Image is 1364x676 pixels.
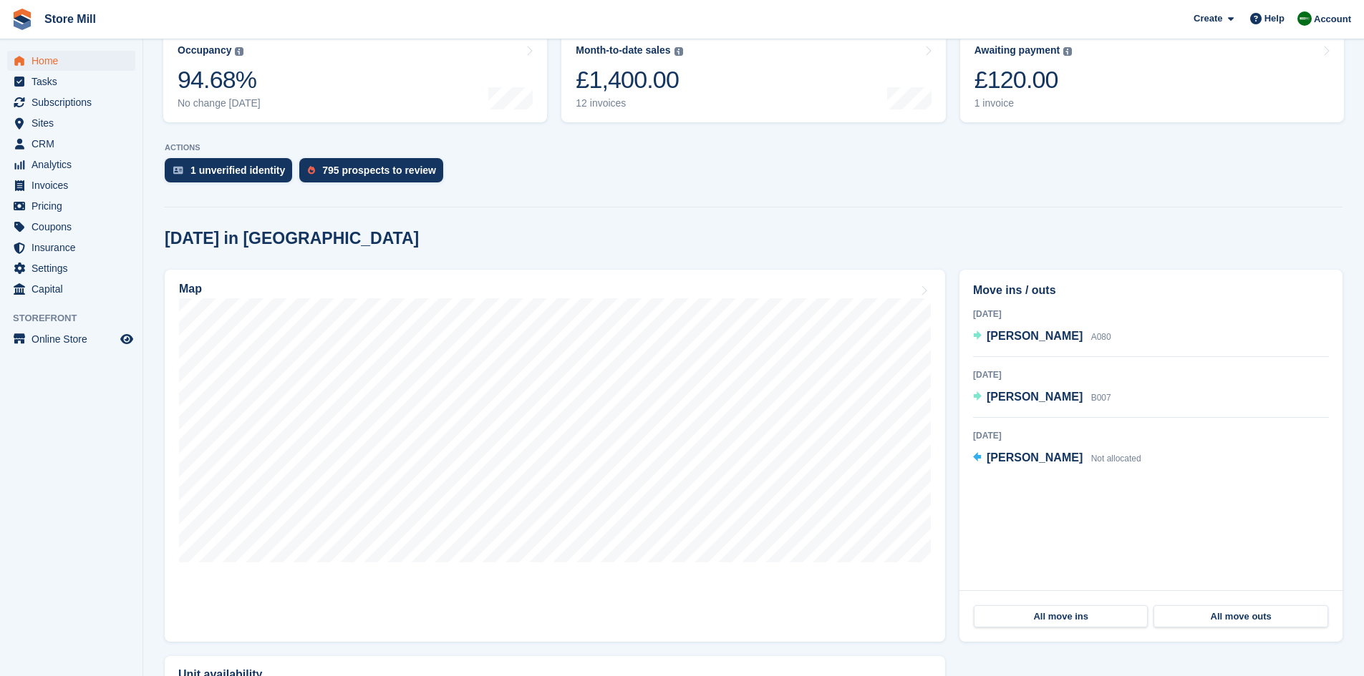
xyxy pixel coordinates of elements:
[1264,11,1285,26] span: Help
[32,217,117,237] span: Coupons
[165,143,1343,152] p: ACTIONS
[7,155,135,175] a: menu
[178,65,261,94] div: 94.68%
[7,113,135,133] a: menu
[987,330,1083,342] span: [PERSON_NAME]
[7,196,135,216] a: menu
[163,31,547,122] a: Occupancy 94.68% No change [DATE]
[987,391,1083,403] span: [PERSON_NAME]
[7,72,135,92] a: menu
[7,329,135,349] a: menu
[973,388,1111,407] a: [PERSON_NAME] B007
[32,72,117,92] span: Tasks
[973,308,1329,320] div: [DATE]
[165,270,945,642] a: Map
[322,165,436,176] div: 795 prospects to review
[973,282,1329,299] h2: Move ins / outs
[13,311,142,325] span: Storefront
[7,175,135,195] a: menu
[32,279,117,299] span: Capital
[1091,454,1141,464] span: Not allocated
[973,449,1141,468] a: [PERSON_NAME] Not allocated
[32,113,117,133] span: Sites
[1153,605,1327,628] a: All move outs
[7,279,135,299] a: menu
[32,155,117,175] span: Analytics
[32,237,117,258] span: Insurance
[7,237,135,258] a: menu
[1091,393,1111,403] span: B007
[32,329,117,349] span: Online Store
[1194,11,1222,26] span: Create
[576,44,670,57] div: Month-to-date sales
[32,258,117,278] span: Settings
[32,175,117,195] span: Invoices
[576,65,682,94] div: £1,400.00
[179,283,202,295] h2: Map
[7,217,135,237] a: menu
[1314,12,1351,26] span: Account
[299,158,450,190] a: 795 prospects to review
[974,65,1073,94] div: £120.00
[987,451,1083,464] span: [PERSON_NAME]
[32,51,117,71] span: Home
[973,368,1329,381] div: [DATE]
[165,229,419,248] h2: [DATE] in [GEOGRAPHIC_DATA]
[974,97,1073,109] div: 1 invoice
[973,328,1111,346] a: [PERSON_NAME] A080
[561,31,945,122] a: Month-to-date sales £1,400.00 12 invoices
[7,134,135,154] a: menu
[7,92,135,112] a: menu
[1297,11,1312,26] img: Angus
[32,196,117,216] span: Pricing
[118,330,135,348] a: Preview store
[32,134,117,154] span: CRM
[308,166,315,175] img: prospect-51fa495bee0391a8d652442698ab0144808aea92771e9ea1ae160a38d050c398.svg
[960,31,1344,122] a: Awaiting payment £120.00 1 invoice
[7,258,135,278] a: menu
[576,97,682,109] div: 12 invoices
[974,605,1148,628] a: All move ins
[39,7,102,31] a: Store Mill
[674,47,683,56] img: icon-info-grey-7440780725fd019a000dd9b08b2336e03edf1995a4989e88bcd33f0948082b44.svg
[173,166,183,175] img: verify_identity-adf6edd0f0f0b5bbfe63781bf79b02c33cf7c696d77639b501bdc392416b5a36.svg
[1091,332,1111,342] span: A080
[974,44,1060,57] div: Awaiting payment
[11,9,33,30] img: stora-icon-8386f47178a22dfd0bd8f6a31ec36ba5ce8667c1dd55bd0f319d3a0aa187defe.svg
[190,165,285,176] div: 1 unverified identity
[973,429,1329,442] div: [DATE]
[178,44,231,57] div: Occupancy
[1063,47,1072,56] img: icon-info-grey-7440780725fd019a000dd9b08b2336e03edf1995a4989e88bcd33f0948082b44.svg
[178,97,261,109] div: No change [DATE]
[165,158,299,190] a: 1 unverified identity
[7,51,135,71] a: menu
[32,92,117,112] span: Subscriptions
[235,47,243,56] img: icon-info-grey-7440780725fd019a000dd9b08b2336e03edf1995a4989e88bcd33f0948082b44.svg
